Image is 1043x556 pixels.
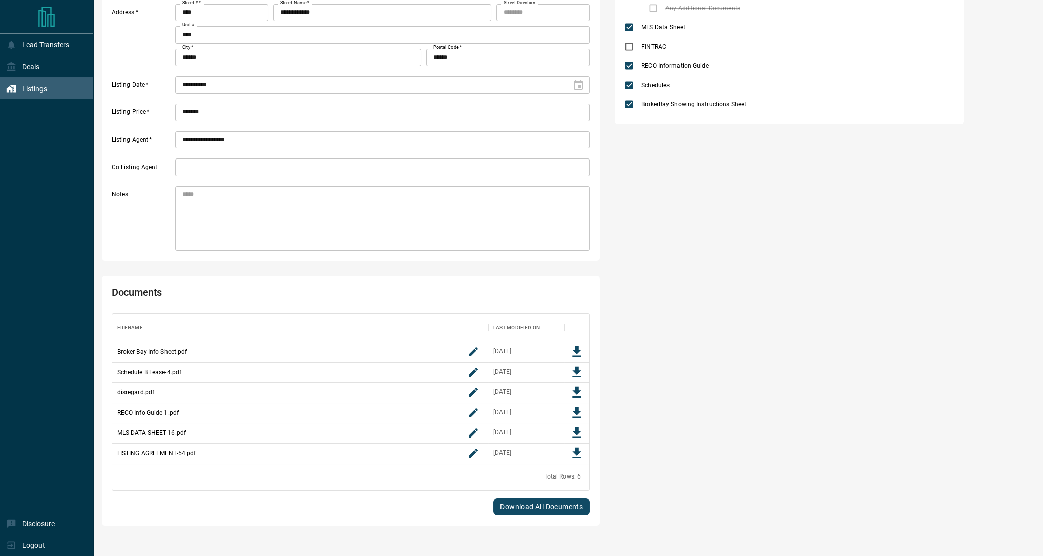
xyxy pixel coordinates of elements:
[639,23,688,32] span: MLS Data Sheet
[639,100,749,109] span: BrokerBay Showing Instructions Sheet
[567,382,587,403] button: Download File
[117,408,179,417] p: RECO Info Guide-1.pdf
[663,4,743,13] span: Any Additional Documents
[493,428,512,437] div: Aug 31, 2025
[567,443,587,463] button: Download File
[567,342,587,362] button: Download File
[493,368,512,376] div: Aug 28, 2025
[639,61,711,70] span: RECO Information Guide
[544,472,581,481] div: Total Rows: 6
[117,313,143,342] div: Filename
[117,388,154,397] p: disregard.pdf
[117,428,186,438] p: MLS DATA SHEET-16.pdf
[567,403,587,423] button: Download File
[493,408,512,417] div: Aug 31, 2025
[493,347,512,356] div: Aug 28, 2025
[182,44,193,51] label: City
[112,163,173,176] label: Co Listing Agent
[493,313,540,342] div: Last Modified On
[463,342,483,362] button: rename button
[493,449,512,457] div: Aug 31, 2025
[112,8,173,66] label: Address
[493,498,590,515] button: Download All Documents
[182,22,195,28] label: Unit #
[567,362,587,382] button: Download File
[112,81,173,94] label: Listing Date
[112,136,173,149] label: Listing Agent
[463,423,483,443] button: rename button
[117,449,196,458] p: LISTING AGREEMENT-54.pdf
[112,286,399,303] h2: Documents
[463,403,483,423] button: rename button
[117,347,187,356] p: Broker Bay Info Sheet.pdf
[463,443,483,463] button: rename button
[567,423,587,443] button: Download File
[639,42,669,51] span: FINTRAC
[463,382,483,403] button: rename button
[112,108,173,121] label: Listing Price
[488,313,564,342] div: Last Modified On
[112,313,488,342] div: Filename
[463,362,483,382] button: rename button
[493,388,512,396] div: Aug 31, 2025
[117,368,181,377] p: Schedule B Lease-4.pdf
[639,81,672,90] span: Schedules
[112,190,173,251] label: Notes
[433,44,462,51] label: Postal Code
